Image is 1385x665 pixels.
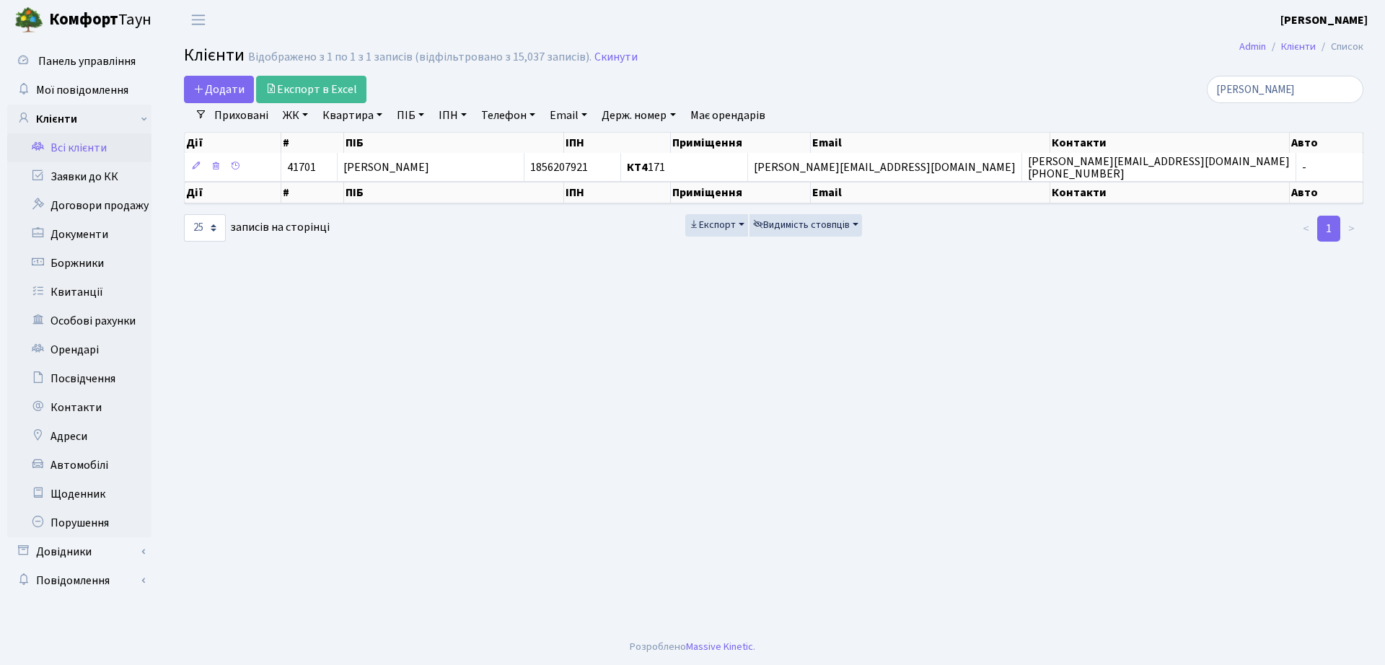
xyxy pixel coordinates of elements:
th: Приміщення [671,182,811,203]
a: Держ. номер [596,103,681,128]
a: Довідники [7,537,151,566]
th: ІПН [564,133,671,153]
span: Додати [193,82,245,97]
th: Контакти [1050,182,1290,203]
a: ІПН [433,103,472,128]
b: КТ4 [627,159,648,175]
a: Телефон [475,103,541,128]
a: Автомобілі [7,451,151,480]
a: Клієнти [1281,39,1316,54]
button: Переключити навігацію [180,8,216,32]
th: ПІБ [344,182,565,203]
a: Боржники [7,249,151,278]
div: Розроблено . [630,639,755,655]
span: [PERSON_NAME][EMAIL_ADDRESS][DOMAIN_NAME] [754,159,1016,175]
th: Дії [185,182,281,203]
th: Дії [185,133,281,153]
input: Пошук... [1207,76,1363,103]
a: Порушення [7,508,151,537]
a: Посвідчення [7,364,151,393]
span: Панель управління [38,53,136,69]
span: Експорт [689,218,736,232]
span: Таун [49,8,151,32]
a: Email [544,103,593,128]
img: logo.png [14,6,43,35]
a: Має орендарів [685,103,771,128]
a: Додати [184,76,254,103]
button: Експорт [685,214,748,237]
th: # [281,182,344,203]
a: ЖК [277,103,314,128]
a: Admin [1239,39,1266,54]
span: Мої повідомлення [36,82,128,98]
a: Панель управління [7,47,151,76]
a: Особові рахунки [7,307,151,335]
button: Видимість стовпців [749,214,862,237]
th: # [281,133,344,153]
a: [PERSON_NAME] [1280,12,1368,29]
b: Комфорт [49,8,118,31]
th: Авто [1290,182,1363,203]
a: Повідомлення [7,566,151,595]
a: Адреси [7,422,151,451]
th: Авто [1290,133,1363,153]
span: - [1302,159,1306,175]
a: 1 [1317,216,1340,242]
th: Приміщення [671,133,811,153]
a: Скинути [594,50,638,64]
a: ПІБ [391,103,430,128]
th: ПІБ [344,133,565,153]
span: [PERSON_NAME][EMAIL_ADDRESS][DOMAIN_NAME] [PHONE_NUMBER] [1028,154,1290,182]
th: Контакти [1050,133,1290,153]
a: Щоденник [7,480,151,508]
th: ІПН [564,182,671,203]
nav: breadcrumb [1218,32,1385,62]
a: Орендарі [7,335,151,364]
th: Email [811,133,1050,153]
a: Приховані [208,103,274,128]
span: Клієнти [184,43,245,68]
a: Massive Kinetic [686,639,753,654]
a: Заявки до КК [7,162,151,191]
li: Список [1316,39,1363,55]
span: 171 [627,159,665,175]
label: записів на сторінці [184,214,330,242]
a: Мої повідомлення [7,76,151,105]
a: Експорт в Excel [256,76,366,103]
div: Відображено з 1 по 1 з 1 записів (відфільтровано з 15,037 записів). [248,50,592,64]
span: Видимість стовпців [753,218,850,232]
span: 1856207921 [530,159,588,175]
th: Email [811,182,1050,203]
a: Договори продажу [7,191,151,220]
span: 41701 [287,159,316,175]
a: Квартира [317,103,388,128]
a: Документи [7,220,151,249]
select: записів на сторінці [184,214,226,242]
a: Квитанції [7,278,151,307]
a: Всі клієнти [7,133,151,162]
a: Контакти [7,393,151,422]
b: [PERSON_NAME] [1280,12,1368,28]
span: [PERSON_NAME] [343,159,429,175]
a: Клієнти [7,105,151,133]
